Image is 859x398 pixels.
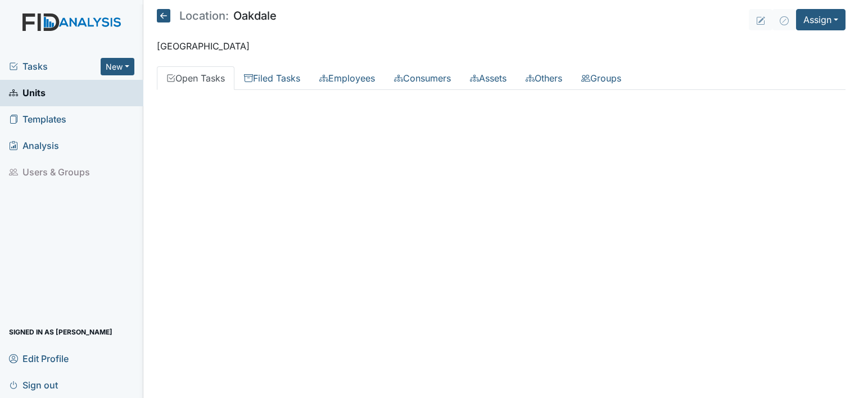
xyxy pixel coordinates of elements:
[9,111,66,128] span: Templates
[9,350,69,367] span: Edit Profile
[460,66,516,90] a: Assets
[572,66,631,90] a: Groups
[516,66,572,90] a: Others
[385,66,460,90] a: Consumers
[9,84,46,102] span: Units
[157,9,277,22] h5: Oakdale
[9,323,112,341] span: Signed in as [PERSON_NAME]
[9,137,59,155] span: Analysis
[234,66,310,90] a: Filed Tasks
[157,39,846,53] p: [GEOGRAPHIC_DATA]
[796,9,846,30] button: Assign
[179,10,229,21] span: Location:
[9,376,58,394] span: Sign out
[310,66,385,90] a: Employees
[9,60,101,73] a: Tasks
[157,66,234,90] a: Open Tasks
[101,58,134,75] button: New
